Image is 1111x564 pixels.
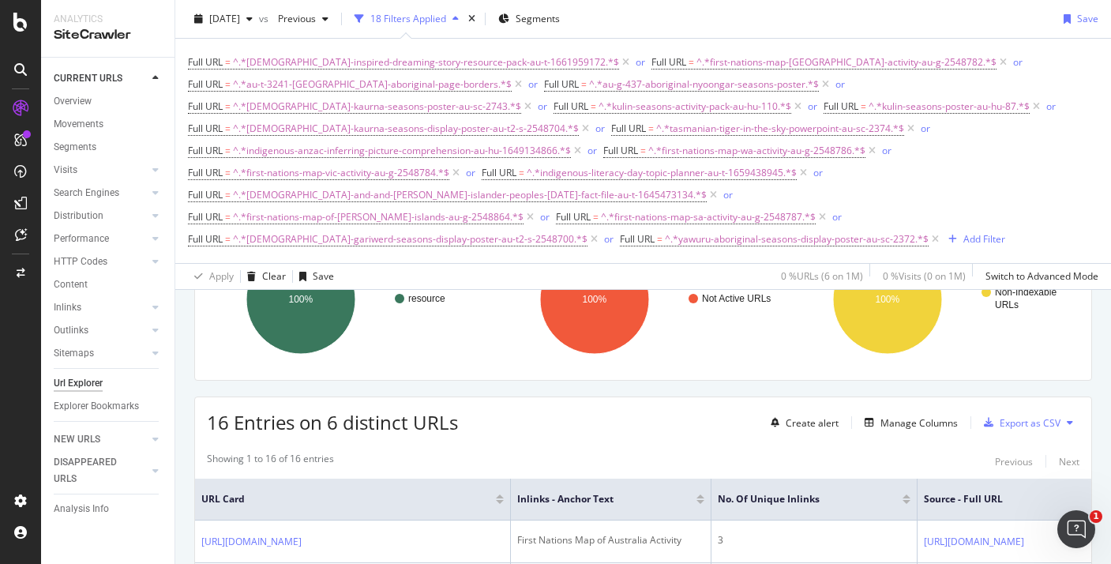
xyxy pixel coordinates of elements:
button: [DATE] [188,6,259,32]
span: Full URL [188,122,223,135]
span: = [225,122,231,135]
span: URL Card [201,492,492,506]
span: 16 Entries on 6 distinct URLs [207,409,458,435]
iframe: Intercom live chat [1057,510,1095,548]
button: or [808,99,817,114]
div: or [835,77,845,91]
span: ^.*[DEMOGRAPHIC_DATA]-inspired-dreaming-story-resource-pack-au-t-1661959172.*$ [233,51,619,73]
span: Full URL [554,100,588,113]
span: Full URL [611,122,646,135]
div: or [808,100,817,113]
div: or [636,55,645,69]
span: = [225,55,231,69]
button: or [813,165,823,180]
span: 2025 Sep. 6th [209,12,240,25]
div: First Nations Map of Australia Activity [517,533,704,547]
span: Full URL [188,144,223,157]
a: Content [54,276,163,293]
div: Url Explorer [54,375,103,392]
div: or [813,166,823,179]
span: Full URL [188,100,223,113]
div: Next [1059,455,1079,468]
span: = [225,232,231,246]
span: ^.*[DEMOGRAPHIC_DATA]-gariwerd-seasons-display-poster-au-t2-s-2548700.*$ [233,228,587,250]
span: ^.*indigenous-anzac-inferring-picture-comprehension-au-hu-1649134866.*$ [233,140,571,162]
span: = [591,100,596,113]
span: ^.*indigenous-literacy-day-topic-planner-au-t-1659438945.*$ [527,162,797,184]
div: 0 % Visits ( 0 on 1M ) [883,269,966,283]
button: Save [1057,6,1098,32]
button: or [528,77,538,92]
div: HTTP Codes [54,254,107,270]
button: Apply [188,264,234,289]
text: resource [408,293,445,304]
span: = [640,144,646,157]
span: = [225,166,231,179]
a: Search Engines [54,185,148,201]
button: or [882,143,891,158]
span: = [225,144,231,157]
span: = [593,210,599,224]
span: Full URL [188,232,223,246]
div: Inlinks [54,299,81,316]
button: or [466,165,475,180]
span: Source - Full URL [924,492,1092,506]
a: CURRENT URLS [54,70,148,87]
div: Overview [54,93,92,110]
div: Clear [262,269,286,283]
button: Clear [241,264,286,289]
button: Save [293,264,334,289]
text: URLs [995,299,1019,310]
div: Showing 1 to 16 of 16 entries [207,452,334,471]
a: [URL][DOMAIN_NAME] [924,534,1024,550]
span: ^.*first-nations-map-wa-activity-au-g-2548786.*$ [648,140,865,162]
div: or [832,210,842,224]
span: Full URL [482,166,516,179]
div: or [528,77,538,91]
span: ^.*au-t-3241-[GEOGRAPHIC_DATA]-aboriginal-page-borders.*$ [233,73,512,96]
text: 100% [876,294,900,305]
span: Full URL [824,100,858,113]
span: = [225,210,231,224]
span: Inlinks - Anchor Text [517,492,673,506]
text: 100% [289,294,313,305]
div: 0 % URLs ( 6 on 1M ) [781,269,863,283]
span: ^.*au-g-437-aboriginal-nyoongar-seasons-poster.*$ [589,73,819,96]
a: DISAPPEARED URLS [54,454,148,487]
span: = [861,100,866,113]
button: Previous [272,6,335,32]
div: Visits [54,162,77,179]
div: Explorer Bookmarks [54,398,139,415]
button: or [636,55,645,70]
span: 1 [1090,510,1102,523]
span: = [519,166,524,179]
div: or [1046,100,1056,113]
a: Inlinks [54,299,148,316]
div: or [723,188,733,201]
div: Create alert [786,416,839,430]
a: Segments [54,139,163,156]
svg: A chart. [207,231,493,368]
div: Analytics [54,13,162,26]
text: 100% [582,294,606,305]
button: or [1046,99,1056,114]
div: Outlinks [54,322,88,339]
span: Full URL [188,210,223,224]
span: Full URL [188,166,223,179]
svg: A chart. [501,231,786,368]
a: Performance [54,231,148,247]
span: Previous [272,12,316,25]
div: or [587,144,597,157]
span: ^.*first-nations-map-sa-activity-au-g-2548787.*$ [601,206,816,228]
div: Switch to Advanced Mode [985,269,1098,283]
button: or [1013,55,1023,70]
a: Visits [54,162,148,179]
button: or [723,187,733,202]
a: Overview [54,93,163,110]
button: Manage Columns [858,413,958,432]
span: = [225,100,231,113]
a: Analysis Info [54,501,163,517]
button: Previous [995,452,1033,471]
span: ^.*first-nations-map-vic-activity-au-g-2548784.*$ [233,162,449,184]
